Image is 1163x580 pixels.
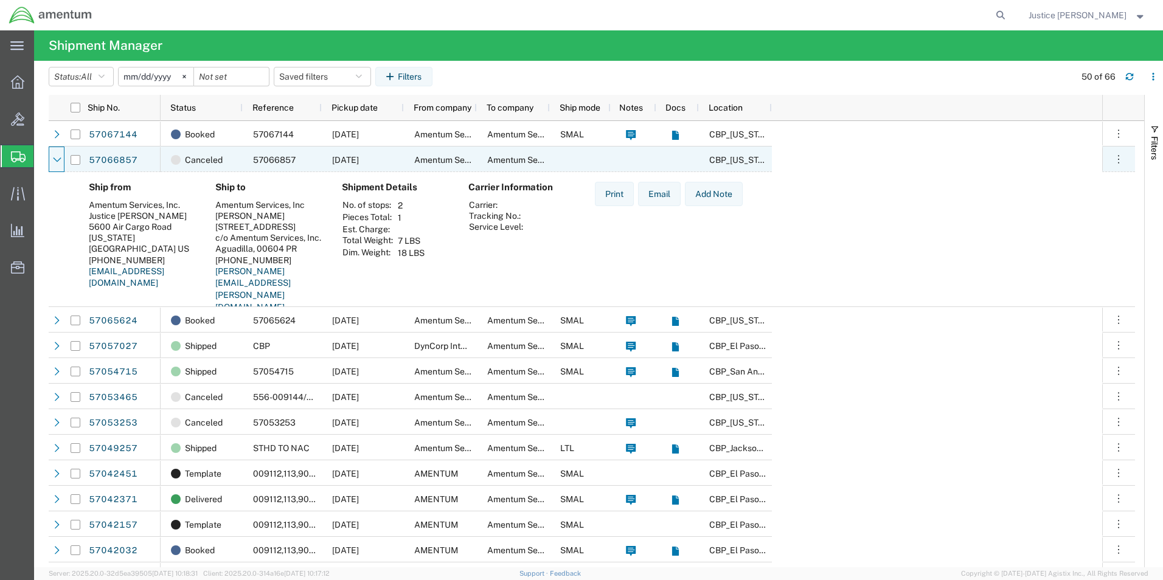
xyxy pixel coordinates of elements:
[89,266,164,288] a: [EMAIL_ADDRESS][DOMAIN_NAME]
[332,418,359,427] span: 10/07/2025
[284,570,330,577] span: [DATE] 10:17:12
[332,469,359,478] span: 10/06/2025
[709,367,868,376] span: CBP_San Antonio, TX_WST
[252,103,294,112] span: Reference
[185,359,217,384] span: Shipped
[394,247,429,259] td: 18 LBS
[414,494,458,504] span: AMENTUM
[709,316,883,325] span: CBP_Oklahoma City, OK_NATC_OPS
[560,129,584,139] span: SMAL
[89,232,196,254] div: [US_STATE][GEOGRAPHIC_DATA] US
[342,212,394,224] th: Pieces Total:
[414,545,458,555] span: AMENTUM
[215,266,291,312] a: [PERSON_NAME][EMAIL_ADDRESS][PERSON_NAME][DOMAIN_NAME]
[560,469,584,478] span: SMAL
[253,418,296,427] span: 57053253
[414,367,504,376] span: Amentum Services, Inc
[560,545,584,555] span: SMAL
[519,570,550,577] a: Support
[185,461,221,486] span: Template
[215,221,322,232] div: [STREET_ADDRESS]
[215,255,322,266] div: [PHONE_NUMBER]
[88,337,138,356] a: 57057027
[685,182,743,206] button: Add Note
[394,199,429,212] td: 2
[253,341,270,351] span: CBP
[49,67,114,86] button: Status:All
[709,392,883,402] span: CBP_Oklahoma City, OK_NATC_OPS
[1150,136,1159,160] span: Filters
[215,232,322,243] div: c/o Amentum Services, Inc.
[961,568,1148,579] span: Copyright © [DATE]-[DATE] Agistix Inc., All Rights Reserved
[709,129,883,139] span: CBP_Oklahoma City, OK_NATC_OPS
[342,247,394,259] th: Dim. Weight:
[89,199,196,210] div: Amentum Services, Inc.
[88,362,138,382] a: 57054715
[185,308,215,333] span: Booked
[709,520,850,530] span: CBP_El Paso, TX_NLS_EFO
[709,545,850,555] span: CBP_El Paso, TX_NLS_EFO
[88,311,138,331] a: 57065624
[468,221,524,232] th: Service Level:
[185,384,223,410] span: Canceled
[709,341,850,351] span: CBP_El Paso, TX_NLS_EFO
[709,155,883,165] span: CBP_Oklahoma City, OK_NATC_OPS
[414,469,458,478] span: AMENTUM
[185,410,223,435] span: Canceled
[487,316,577,325] span: Amentum Services, Inc
[487,129,577,139] span: Amentum Services, Inc
[185,435,217,461] span: Shipped
[185,486,222,512] span: Delivered
[342,182,449,193] h4: Shipment Details
[332,341,359,351] span: 10/07/2025
[253,469,319,478] span: 009112,113,9057
[49,570,198,577] span: Server: 2025.20.0-32d5ea39505
[638,182,681,206] button: Email
[332,129,359,139] span: 10/08/2025
[88,464,138,484] a: 57042451
[88,103,120,112] span: Ship No.
[215,243,322,254] div: Aguadilla, 00604 PR
[119,67,193,86] input: Not set
[619,103,643,112] span: Notes
[253,316,296,325] span: 57065624
[709,103,743,112] span: Location
[487,494,577,504] span: Amentum Services, Inc
[170,103,196,112] span: Status
[215,199,322,210] div: Amentum Services, Inc
[185,122,215,147] span: Booked
[253,155,296,165] span: 57066857
[487,341,577,351] span: Amentum Services, Inc
[274,67,371,86] button: Saved filters
[185,147,223,173] span: Canceled
[332,443,359,453] span: 10/07/2025
[332,155,359,165] span: 10/08/2025
[185,537,215,563] span: Booked
[81,72,92,81] span: All
[194,67,269,86] input: Not set
[342,235,394,247] th: Total Weight:
[414,392,505,402] span: Amentum Services, Inc.
[414,316,505,325] span: Amentum Services, Inc.
[487,443,577,453] span: Amentum Services, Inc
[560,103,600,112] span: Ship mode
[595,182,634,206] button: Print
[394,212,429,224] td: 1
[89,255,196,266] div: [PHONE_NUMBER]
[253,367,294,376] span: 57054715
[88,439,138,458] a: 57049257
[89,221,196,232] div: 5600 Air Cargo Road
[414,341,518,351] span: DynCorp International LLC
[332,494,359,504] span: 10/06/2025
[253,520,319,530] span: 009112,113,9057
[185,512,221,537] span: Template
[414,418,505,427] span: Amentum Services, Inc.
[375,67,432,86] button: Filters
[487,520,577,530] span: Amentum Services, Inc
[88,151,138,170] a: 57066857
[89,210,196,221] div: Justice [PERSON_NAME]
[709,418,883,427] span: CBP_Oklahoma City, OK_NATC_OPS
[560,316,584,325] span: SMAL
[468,182,566,193] h4: Carrier Information
[253,392,357,402] span: 556-009144/556-009143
